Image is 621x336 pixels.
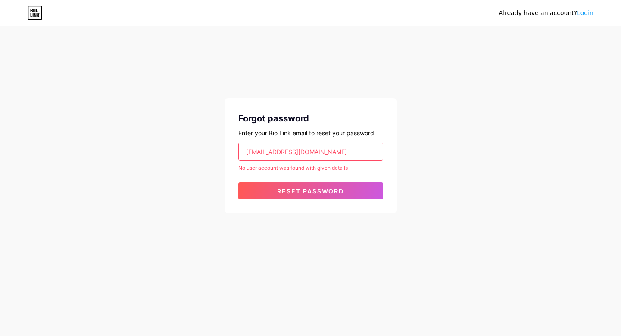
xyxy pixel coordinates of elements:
[238,128,383,137] div: Enter your Bio Link email to reset your password
[577,9,593,16] a: Login
[499,9,593,18] div: Already have an account?
[238,112,383,125] div: Forgot password
[239,143,383,160] input: Email
[277,187,344,195] span: Reset password
[238,164,383,172] div: No user account was found with given details
[238,182,383,199] button: Reset password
